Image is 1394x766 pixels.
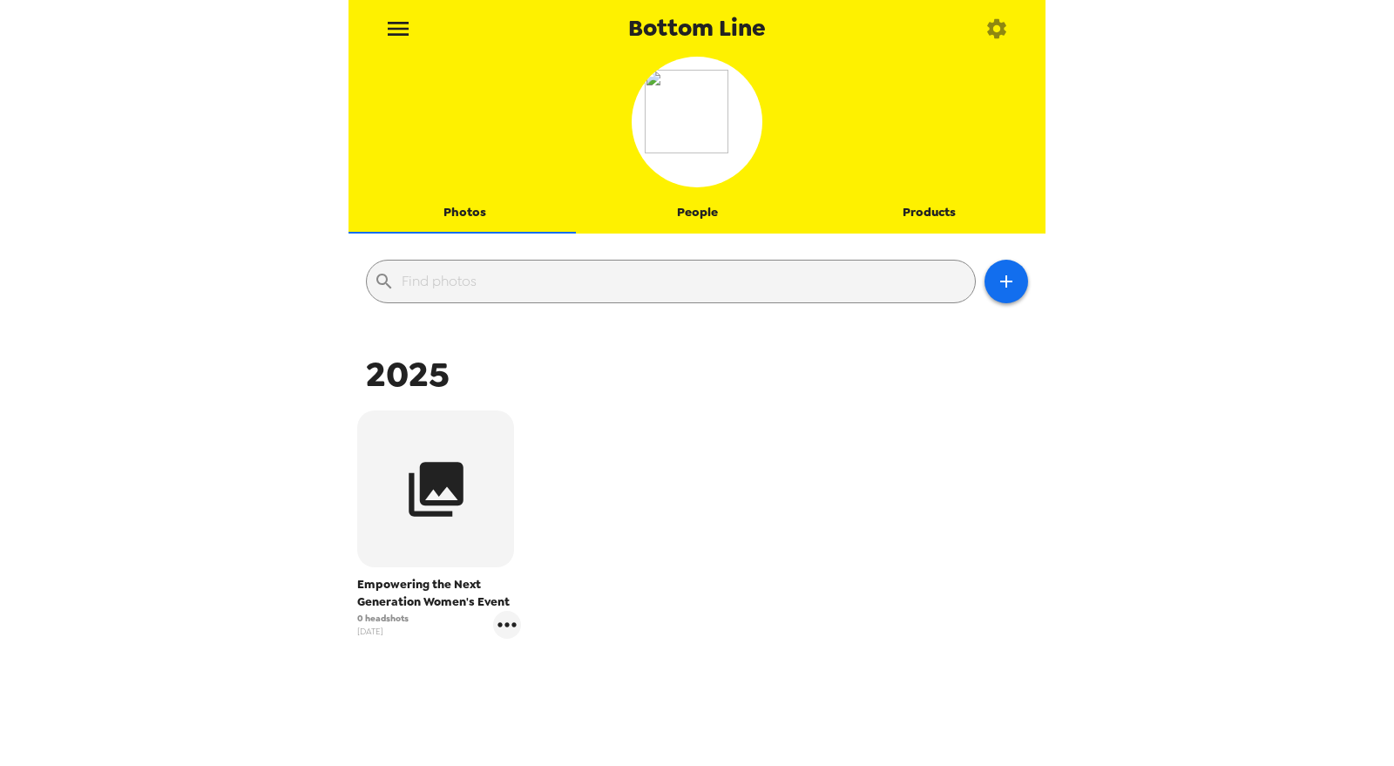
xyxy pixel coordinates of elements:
[813,192,1045,234] button: Products
[366,351,450,397] span: 2025
[645,70,749,174] img: org logo
[581,192,814,234] button: People
[357,612,409,625] span: 0 headshots
[628,17,766,40] span: Bottom Line
[348,192,581,234] button: Photos
[357,576,521,611] span: Empowering the Next Generation Women's Event
[402,268,968,295] input: Find photos
[493,611,521,639] button: gallery menu
[357,625,409,638] span: [DATE]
